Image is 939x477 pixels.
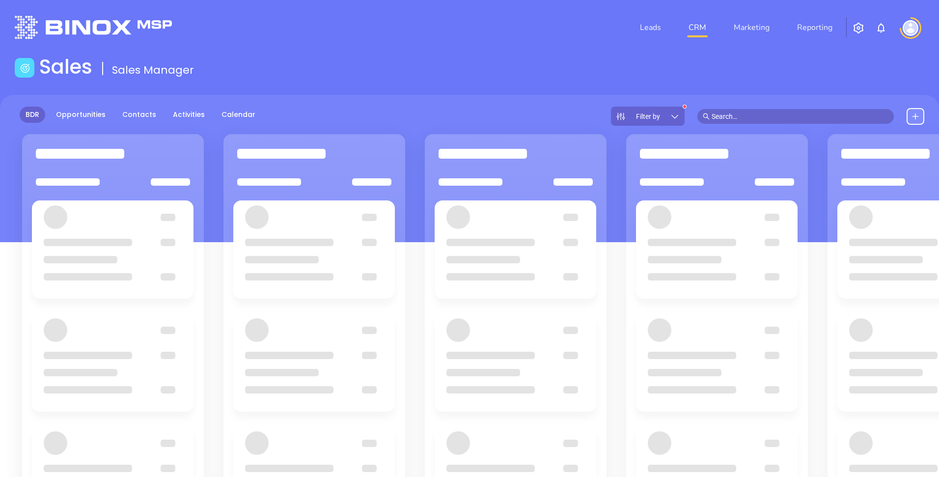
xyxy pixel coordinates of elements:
input: Search… [712,111,888,122]
a: Reporting [793,18,836,37]
a: Opportunities [50,107,111,123]
a: CRM [685,18,710,37]
a: Marketing [730,18,773,37]
a: Calendar [216,107,261,123]
a: Activities [167,107,211,123]
h1: Sales [39,55,92,79]
span: search [703,113,710,120]
img: iconSetting [853,22,864,34]
span: Sales Manager [112,62,194,78]
a: Leads [636,18,665,37]
img: iconNotification [875,22,887,34]
img: logo [15,16,172,39]
a: Contacts [116,107,162,123]
span: Filter by [636,113,660,120]
a: BDR [20,107,45,123]
img: user [903,20,918,36]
